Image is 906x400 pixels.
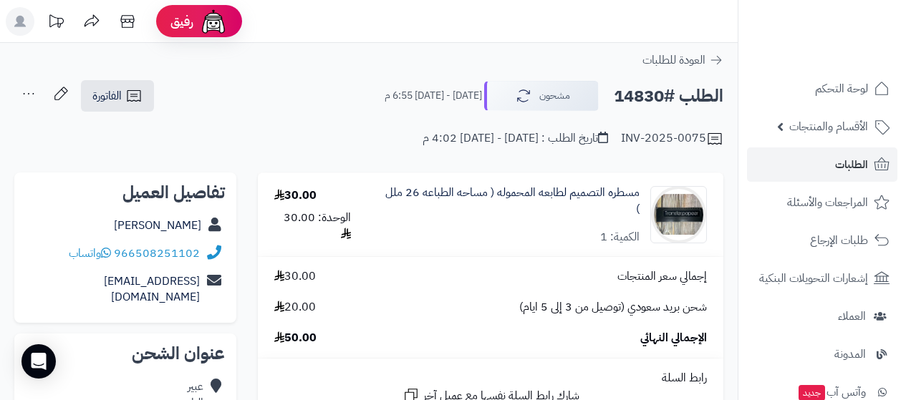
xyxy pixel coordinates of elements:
div: تاريخ الطلب : [DATE] - [DATE] 4:02 م [423,130,608,147]
a: لوحة التحكم [747,72,897,106]
span: 30.00 [274,268,316,285]
a: الفاتورة [81,80,154,112]
a: طلبات الإرجاع [747,223,897,258]
span: المراجعات والأسئلة [787,192,868,213]
div: رابط السلة [264,370,718,386]
span: طلبات الإرجاع [810,230,868,250]
a: الطلبات [747,147,897,182]
span: إشعارات التحويلات البنكية [759,268,868,288]
img: logo-2.png [809,38,892,68]
div: الوحدة: 30.00 [274,210,351,243]
a: العودة للطلبات [642,52,723,69]
a: [PERSON_NAME] [114,217,201,234]
span: 20.00 [274,299,316,316]
span: الأقسام والمنتجات [789,117,868,137]
span: العودة للطلبات [642,52,705,69]
button: مشحون [484,81,599,111]
a: العملاء [747,299,897,333]
a: [EMAIL_ADDRESS][DOMAIN_NAME] [104,273,200,306]
a: المراجعات والأسئلة [747,185,897,220]
h2: عنوان الشحن [26,345,225,362]
a: إشعارات التحويلات البنكية [747,261,897,296]
span: رفيق [170,13,193,30]
span: المدونة [834,344,866,364]
div: INV-2025-0075 [621,130,723,147]
small: [DATE] - [DATE] 6:55 م [385,89,482,103]
a: تحديثات المنصة [38,7,74,39]
div: 30.00 [274,187,317,204]
span: إجمالي سعر المنتجات [617,268,707,285]
span: العملاء [838,306,866,326]
h2: الطلب #14830 [614,82,723,111]
img: 1633469253-SAVE_%D9%A2%D9%A0%D9%A2%D9%A1%D9%A1%D9%A0%D9%A0%D9%A6_%D9%A2%D9%A4%D9%A2%D9%A5%D9%A4%D... [651,186,706,243]
h2: تفاصيل العميل [26,184,225,201]
span: الطلبات [835,155,868,175]
a: المدونة [747,337,897,371]
span: لوحة التحكم [815,79,868,99]
span: شحن بريد سعودي (توصيل من 3 إلى 5 ايام) [519,299,707,316]
div: الكمية: 1 [600,229,640,245]
a: مسطره التصميم لطابعه المحموله ( مساحه الطباعه 26 ملل ) [384,185,640,218]
a: 966508251102 [114,245,200,262]
span: الإجمالي النهائي [640,330,707,346]
span: 50.00 [274,330,317,346]
div: Open Intercom Messenger [21,344,56,379]
span: الفاتورة [92,87,122,104]
img: ai-face.png [199,7,228,36]
a: واتساب [69,245,111,262]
